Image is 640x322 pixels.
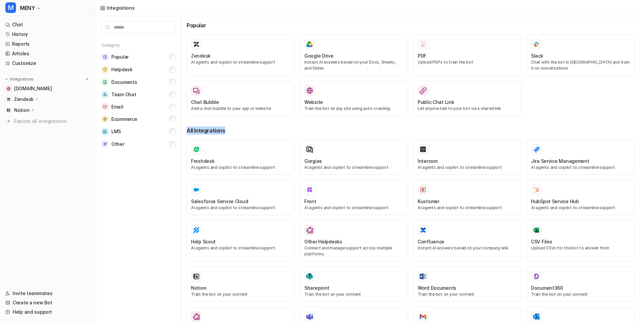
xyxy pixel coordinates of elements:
img: Slack [533,40,540,48]
p: AI agents and copilot to streamline support [418,205,517,211]
h3: Google Drive [304,52,334,59]
button: PDFPDFUpload PDFs to train the bot [413,35,521,76]
button: DocumentsDocuments [101,76,176,88]
p: Integrations [10,77,34,82]
p: Train the bot on any site using auto-crawling [304,106,404,112]
img: Gmail [420,314,426,319]
img: Documents [101,79,109,86]
p: AI agents and copilot to streamline support [191,245,290,251]
img: Word Documents [420,273,426,280]
img: CSV Files [533,227,540,233]
p: AI agents and copilot to streamline support [191,205,290,211]
img: Document360 [533,273,540,280]
h5: Category [101,43,176,48]
h3: Other Helpdesks [304,238,342,245]
span: Documents [111,79,137,86]
h3: All Integrations [187,127,635,135]
img: expand menu [4,77,9,82]
h3: Gorgias [304,158,322,164]
p: Connect and manage support across multiple platforms. [304,245,404,257]
a: Create a new Bot [3,298,93,307]
button: Public Chat LinkLet anyone talk to your bot via a shared link [413,81,521,116]
h3: Zendesk [191,52,211,59]
p: AI agents and copilot to streamline support [531,164,630,170]
h3: Salesforce Service Cloud [191,198,248,205]
button: CSV FilesCSV FilesUpload CSVs for the bot to answer from [527,220,635,261]
span: Helpdesk [111,66,133,73]
span: Other [111,141,124,148]
img: Browser Tab [193,313,200,320]
img: Zendesk [7,97,11,101]
span: Popular [111,54,129,60]
a: Integrations [100,4,135,11]
img: Salesforce Service Cloud [193,186,200,193]
p: Upload CSVs for the bot to answer from [531,245,630,251]
button: Integrations [3,76,36,83]
p: AI agents and copilot to streamline support [304,205,404,211]
button: FreshdeskAI agents and copilot to streamline support [187,140,295,175]
p: Notion [14,107,29,114]
button: Word DocumentsWord DocumentsTrain the bot on your content [413,267,521,302]
span: MENY [20,3,35,13]
span: Team Chat [111,91,136,98]
a: Invite teammates [3,289,93,298]
span: [DOMAIN_NAME] [14,85,52,92]
h3: Jira Service Management [531,158,589,164]
button: HelpdeskHelpdesk [101,63,176,76]
span: M [5,2,16,13]
p: AI agents and copilot to streamline support [418,164,517,170]
h3: Front [304,198,316,205]
img: Ecommerce [101,116,109,123]
a: Explore all integrations [3,117,93,126]
button: ConfluenceConfluenceInstant AI answers based on your company wiki [413,220,521,261]
button: Jira Service ManagementAI agents and copilot to streamline support [527,140,635,175]
img: HubSpot Service Hub [533,186,540,193]
img: Confluence [420,227,426,233]
p: Train the bot on your content [531,291,630,297]
img: PDF [420,41,426,47]
a: Reports [3,39,93,49]
img: Google Drive [306,41,313,47]
h3: Notion [191,284,206,291]
p: Train the bot on your content [304,291,404,297]
img: Microsoft Teams [306,313,313,320]
h3: Kustomer [418,198,439,205]
span: Email [111,104,123,110]
h3: Help Scout [191,238,216,245]
p: Zendesk [14,96,34,103]
h3: Slack [531,52,543,59]
h3: CSV Files [531,238,552,245]
img: Popular [101,53,109,61]
button: IntercomAI agents and copilot to streamline support [413,140,521,175]
img: LMS [101,128,109,135]
p: AI agents and copilot to streamline support [191,59,290,65]
img: Notion [193,273,200,280]
button: Google DriveGoogle DriveInstant AI answers based on your Docs, Sheets, and Slides [300,35,408,76]
img: Kustomer [420,186,426,193]
div: Integrations [107,4,135,11]
img: Front [306,186,313,193]
a: History [3,30,93,39]
button: GorgiasAI agents and copilot to streamline support [300,140,408,175]
button: Salesforce Service Cloud Salesforce Service CloudAI agents and copilot to streamline support [187,180,295,215]
h3: Confluence [418,238,444,245]
h3: Website [304,99,323,106]
img: Other [101,141,109,148]
p: AI agents and copilot to streamline support [531,205,630,211]
img: Sharepoint [306,273,313,280]
button: Help ScoutHelp ScoutAI agents and copilot to streamline support [187,220,295,261]
button: PopularPopular [101,51,176,63]
a: Chat [3,20,93,29]
a: Help and support [3,307,93,317]
button: SharepointSharepointTrain the bot on your content [300,267,408,302]
h3: Popular [187,21,635,29]
p: AI agents and copilot to streamline support [304,164,404,170]
p: Chat with the bot in [GEOGRAPHIC_DATA] and train it on conversations [531,59,630,71]
p: Instant AI answers based on your Docs, Sheets, and Slides [304,59,404,71]
button: Chat BubbleAdd a chat bubble to your app or website [187,81,295,116]
h3: Freshdesk [191,158,214,164]
button: SlackSlackChat with the bot in [GEOGRAPHIC_DATA] and train it on conversations [527,35,635,76]
img: Outlook [533,314,540,320]
span: Explore all integrations [14,116,90,127]
p: AI agents and copilot to streamline support [191,164,290,170]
